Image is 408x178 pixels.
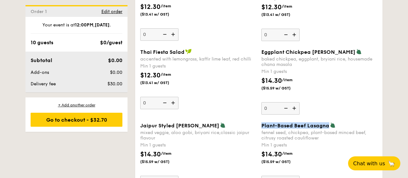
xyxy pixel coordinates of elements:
span: Add-ons [31,70,49,75]
span: $14.30 [261,77,282,85]
span: $14.30 [140,151,161,158]
img: icon-vegetarian.fe4039eb.svg [356,49,362,54]
strong: [DATE] [95,22,110,28]
span: /item [282,151,293,156]
span: ($15.59 w/ GST) [140,159,184,164]
span: /item [282,4,292,9]
span: $14.30 [261,151,282,158]
span: $12.30 [261,4,282,11]
input: sanshoku steamed rice, tricolour capsicum, levatine hummus, [PERSON_NAME]Min 1 guests$12.30/item(... [261,29,300,41]
span: Subtotal [31,57,52,63]
span: $30.00 [107,81,122,87]
div: + Add another order [31,103,122,108]
span: Thai Fiesta Salad [140,49,185,55]
span: ($13.41 w/ GST) [140,80,184,85]
span: ($13.41 w/ GST) [140,12,184,17]
img: icon-vegan.f8ff3823.svg [185,49,192,54]
input: Thai Fiesta Saladaccented with lemongrass, kaffir lime leaf, red chilliMin 1 guests$12.30/item($1... [140,97,178,109]
span: $12.30 [140,3,161,11]
div: mixed veggie, aloo gobi, briyani rice,classic jaipur flavour [140,130,256,141]
img: icon-add.58712e84.svg [290,102,300,114]
span: Plant-Based Beef Lasagna [261,123,329,129]
span: Eggplant Chickpea [PERSON_NAME] [261,49,355,55]
span: Order 1 [31,9,49,14]
span: Jaipur Styled [PERSON_NAME] [140,123,219,129]
span: /item [282,78,293,82]
img: icon-vegetarian.fe4039eb.svg [330,122,336,128]
input: Eggplant Chickpea [PERSON_NAME]baked chickpea, eggplant, bryiani rice, housemade chana masalaMin ... [261,102,300,115]
img: icon-reduce.1d2dbef1.svg [159,28,169,40]
div: Min 1 guests [140,142,256,148]
img: icon-add.58712e84.svg [169,28,178,40]
div: Min 1 guests [261,68,377,75]
div: baked chickpea, eggplant, bryiani rice, housemade chana masala [261,56,377,67]
span: Delivery fee [31,81,56,87]
button: Chat with us🦙 [348,156,400,170]
input: housemade sambal marinated chicken, nyonya achar, butterfly blue pea riceMin 10 guests$12.30/item... [140,28,178,41]
div: Go to checkout - $32.70 [31,113,122,127]
img: icon-reduce.1d2dbef1.svg [280,102,290,114]
span: /item [161,4,171,8]
div: Min 1 guests [140,63,256,69]
span: 🦙 [388,160,395,167]
span: /item [161,151,171,156]
div: Min 1 guests [261,142,377,148]
span: ($15.59 w/ GST) [261,86,305,91]
span: ($15.59 w/ GST) [261,159,305,164]
img: icon-reduce.1d2dbef1.svg [280,29,290,41]
span: $0.00 [108,57,122,63]
span: /item [161,72,171,77]
span: ($13.41 w/ GST) [261,12,305,17]
div: $0/guest [100,39,122,46]
strong: 12:00PM [75,22,93,28]
div: 10 guests [31,39,53,46]
div: Your event is at , . [31,22,122,34]
div: fennel seed, chickpea, plant-based minced beef, citrusy roasted cauliflower [261,130,377,141]
img: icon-vegetarian.fe4039eb.svg [220,122,226,128]
span: Chat with us [353,160,385,167]
div: accented with lemongrass, kaffir lime leaf, red chilli [140,56,256,62]
span: $12.30 [140,72,161,79]
img: icon-add.58712e84.svg [290,29,300,41]
img: icon-reduce.1d2dbef1.svg [159,97,169,109]
span: Edit order [101,9,122,14]
span: $0.00 [110,70,122,75]
img: icon-add.58712e84.svg [169,97,178,109]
